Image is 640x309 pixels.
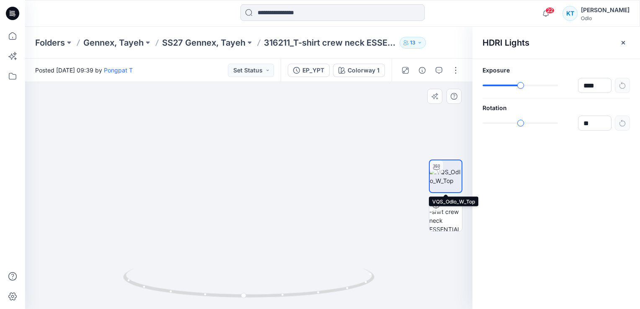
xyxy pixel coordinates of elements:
[35,37,65,49] a: Folders
[483,103,630,112] p: Rotation
[429,198,462,231] img: 316211_T-shirt crew neck ESSENTIAL LINENCOOL_EP_YPT-1 Colorway 1
[162,37,245,49] a: SS27 Gennex, Tayeh
[333,64,385,77] button: Colorway 1
[410,38,415,47] p: 13
[35,66,133,75] span: Posted [DATE] 09:39 by
[517,82,524,89] div: slider-ex-1
[348,66,379,75] div: Colorway 1
[581,5,630,15] div: [PERSON_NAME]
[483,38,529,48] h4: HDRI Lights
[483,66,630,75] p: Exposure
[302,66,324,75] div: EP_YPT
[264,37,396,49] p: 316211_T-shirt crew neck ESSENTIAL LINENCOOL_EP_YPT
[415,64,429,77] button: Details
[104,67,133,74] a: Pongpat T
[581,15,630,21] div: Odlo
[430,167,462,185] img: VQS_Odlo_W_Top
[83,37,144,49] a: Gennex, Tayeh
[563,6,578,21] div: KT
[288,64,330,77] button: EP_YPT
[517,120,524,126] div: slider-ex-1
[400,37,426,49] button: 13
[545,7,555,14] span: 22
